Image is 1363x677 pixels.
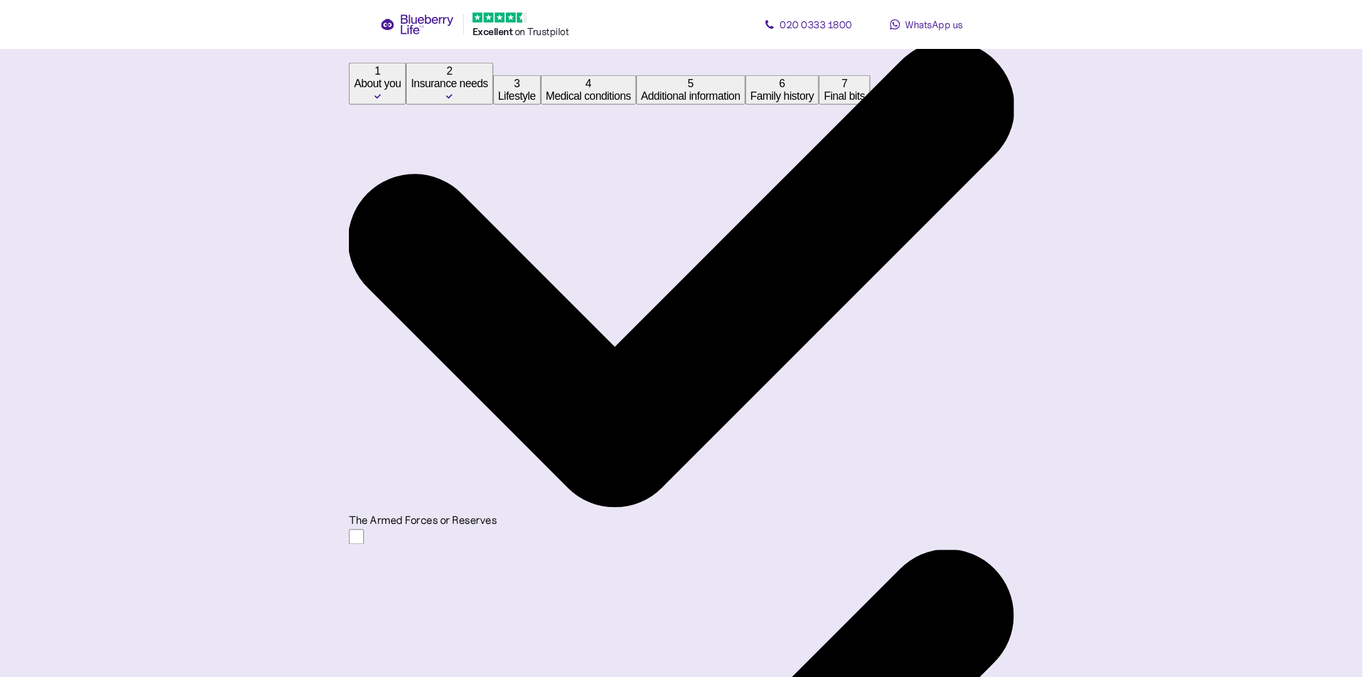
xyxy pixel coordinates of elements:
span: 020 0333 1800 [780,18,853,31]
span: on Trustpilot [515,25,569,38]
span: WhatsApp us [906,18,963,31]
a: 020 0333 1800 [752,12,865,37]
a: WhatsApp us [870,12,983,37]
span: Excellent ️ [473,26,515,38]
label: The Armed Forces or Reserves [349,514,496,528]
